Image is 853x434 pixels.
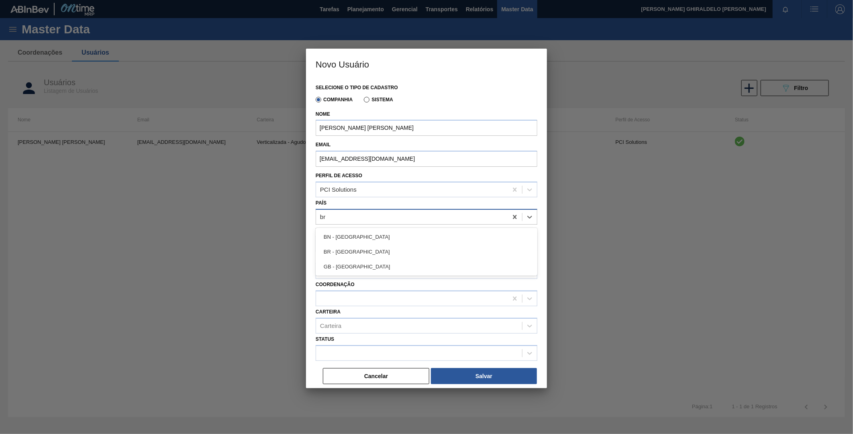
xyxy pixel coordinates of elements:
[320,186,357,193] div: PCI Solutions
[316,108,537,120] label: Nome
[431,368,537,384] button: Salvar
[320,322,341,329] div: Carteira
[306,49,547,79] h3: Novo Usuário
[316,173,362,178] label: Perfil de Acesso
[316,229,537,244] div: BN - [GEOGRAPHIC_DATA]
[316,282,355,287] label: Coordenação
[316,309,341,315] label: Carteira
[316,200,327,206] label: País
[316,97,353,102] label: Companhia
[316,139,537,151] label: Email
[316,259,537,274] div: GB - [GEOGRAPHIC_DATA]
[316,244,537,259] div: BR - [GEOGRAPHIC_DATA]
[364,97,393,102] label: Sistema
[323,368,429,384] button: Cancelar
[316,85,398,90] label: Selecione o tipo de cadastro
[316,227,333,233] label: Idioma
[316,336,334,342] label: Status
